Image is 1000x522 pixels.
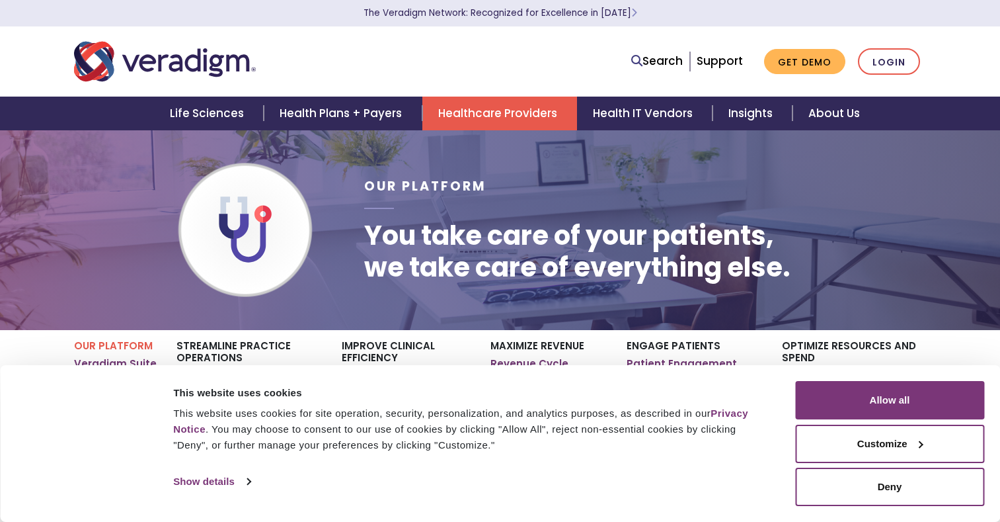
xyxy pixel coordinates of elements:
a: Health IT Vendors [577,97,712,130]
a: The Veradigm Network: Recognized for Excellence in [DATE]Learn More [364,7,637,19]
a: About Us [792,97,876,130]
a: Life Sciences [154,97,264,130]
a: Login [858,48,920,75]
a: Veradigm Suite [74,357,157,370]
a: Insights [712,97,792,130]
div: This website uses cookies [173,385,765,401]
button: Deny [795,468,984,506]
a: Show details [173,472,250,492]
span: Learn More [631,7,637,19]
span: Our Platform [364,177,486,195]
a: Healthcare Providers [422,97,577,130]
button: Customize [795,425,984,463]
a: Search [631,52,683,70]
a: Revenue Cycle Services [490,357,606,383]
a: Patient Engagement Platform [627,357,762,383]
a: Health Plans + Payers [264,97,422,130]
img: Veradigm logo [74,40,256,83]
button: Allow all [795,381,984,419]
a: Get Demo [764,49,845,75]
h1: You take care of your patients, we take care of everything else. [364,220,790,283]
div: This website uses cookies for site operation, security, personalization, and analytics purposes, ... [173,406,765,453]
a: Support [697,53,743,69]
